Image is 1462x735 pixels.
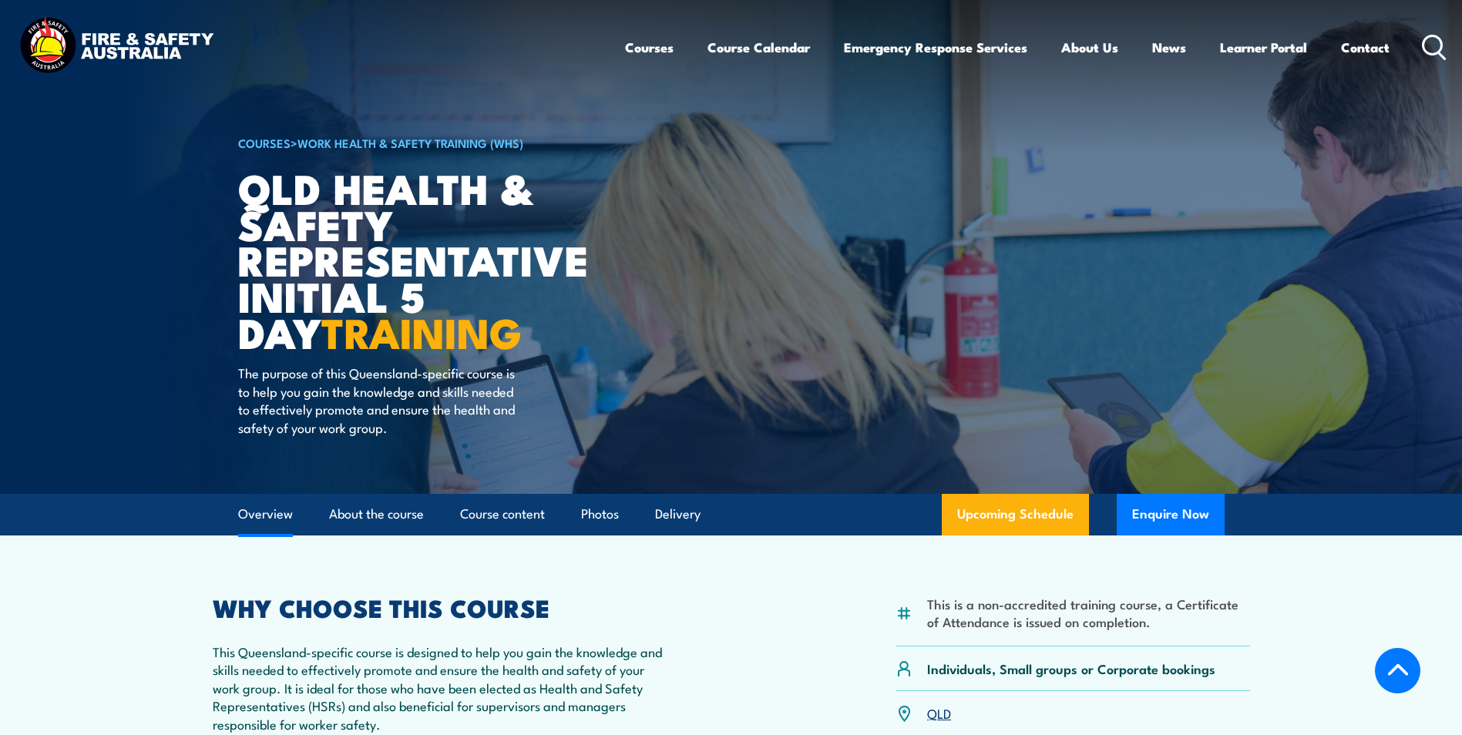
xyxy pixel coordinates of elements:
p: Individuals, Small groups or Corporate bookings [927,659,1215,677]
h1: QLD Health & Safety Representative Initial 5 Day [238,169,619,350]
a: Emergency Response Services [844,27,1027,68]
li: This is a non-accredited training course, a Certificate of Attendance is issued on completion. [927,595,1250,631]
a: Overview [238,494,293,535]
strong: TRAINING [321,299,522,363]
a: About Us [1061,27,1118,68]
p: This Queensland-specific course is designed to help you gain the knowledge and skills needed to e... [213,643,663,733]
a: COURSES [238,134,291,151]
a: Course Calendar [707,27,810,68]
h6: > [238,133,619,152]
a: Course content [460,494,545,535]
a: Upcoming Schedule [942,494,1089,535]
a: Learner Portal [1220,27,1307,68]
a: Work Health & Safety Training (WHS) [297,134,523,151]
h2: WHY CHOOSE THIS COURSE [213,596,663,618]
a: Photos [581,494,619,535]
a: About the course [329,494,424,535]
a: Delivery [655,494,701,535]
a: QLD [927,703,951,722]
p: The purpose of this Queensland-specific course is to help you gain the knowledge and skills neede... [238,364,519,436]
a: Contact [1341,27,1390,68]
a: Courses [625,27,674,68]
a: News [1152,27,1186,68]
button: Enquire Now [1117,494,1225,535]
